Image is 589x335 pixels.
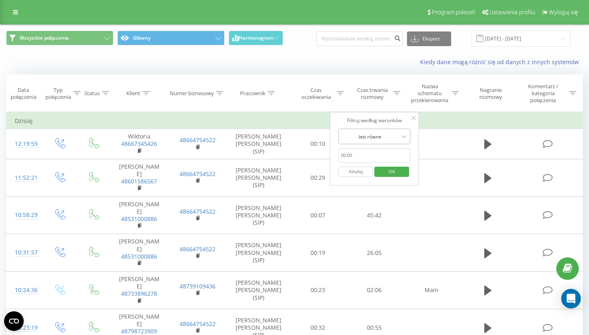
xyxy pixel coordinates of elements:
[353,87,391,100] div: Czas trwania rozmowy
[121,327,157,335] a: 48798723909
[126,90,140,97] div: Klient
[110,234,169,272] td: [PERSON_NAME]
[338,116,410,125] div: Filtruj według warunków
[227,197,290,234] td: [PERSON_NAME] [PERSON_NAME] (SIP)
[346,234,402,272] td: 26:05
[227,272,290,309] td: [PERSON_NAME] [PERSON_NAME] (SIP)
[15,170,34,186] div: 11:52:21
[380,165,403,178] span: OK
[316,31,403,46] input: Wyszukiwanie według numeru
[290,272,346,309] td: 00:23
[121,140,157,147] a: 48667345426
[240,90,265,97] div: Pracownik
[7,87,40,100] div: Data połączenia
[402,272,461,309] td: Main
[7,113,583,129] td: Dzisiaj
[121,290,157,297] a: 48733896278
[84,90,100,97] div: Status
[110,159,169,197] td: [PERSON_NAME]
[110,129,169,159] td: Wiktoria
[117,31,225,45] button: Główny
[338,148,410,163] input: 00:00
[121,252,157,260] a: 48531000886
[490,9,535,16] span: Ustawienia profilu
[407,31,451,46] button: Eksport
[227,129,290,159] td: [PERSON_NAME] [PERSON_NAME] (SIP)
[45,87,71,100] div: Typ połączenia
[227,159,290,197] td: [PERSON_NAME] [PERSON_NAME] (SIP)
[6,31,113,45] button: Wszystkie połączenia
[549,9,578,16] span: Wyloguj się
[20,35,69,41] span: Wszystkie połączenia
[180,136,216,144] a: 48664754522
[180,208,216,215] a: 48664754522
[239,35,273,41] span: Harmonogram
[180,282,216,290] a: 48739109436
[290,159,346,197] td: 00:29
[121,215,157,223] a: 48531000886
[180,245,216,253] a: 48664754522
[110,272,169,309] td: [PERSON_NAME]
[420,58,583,66] a: Kiedy dane mogą różnić się od danych z innych systemów
[290,234,346,272] td: 00:19
[4,311,24,331] button: Open CMP widget
[432,9,475,16] span: Program poleceń
[561,289,581,308] div: Open Intercom Messenger
[15,136,34,152] div: 12:19:59
[519,83,567,104] div: Komentarz / kategoria połączenia
[338,167,373,177] button: Anuluj
[468,87,513,100] div: Nagranie rozmowy
[15,207,34,223] div: 10:58:29
[110,197,169,234] td: [PERSON_NAME]
[15,282,34,298] div: 10:24:36
[290,197,346,234] td: 00:07
[346,272,402,309] td: 02:06
[180,320,216,328] a: 48664754522
[410,83,450,104] div: Nazwa schematu przekierowania
[290,129,346,159] td: 00:10
[170,90,214,97] div: Numer biznesowy
[297,87,335,100] div: Czas oczekiwania
[229,31,283,45] button: Harmonogram
[346,197,402,234] td: 45:42
[374,167,409,177] button: OK
[15,245,34,261] div: 10:31:57
[227,234,290,272] td: [PERSON_NAME] [PERSON_NAME] (SIP)
[121,177,157,185] a: 48601586567
[180,170,216,178] a: 48664754522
